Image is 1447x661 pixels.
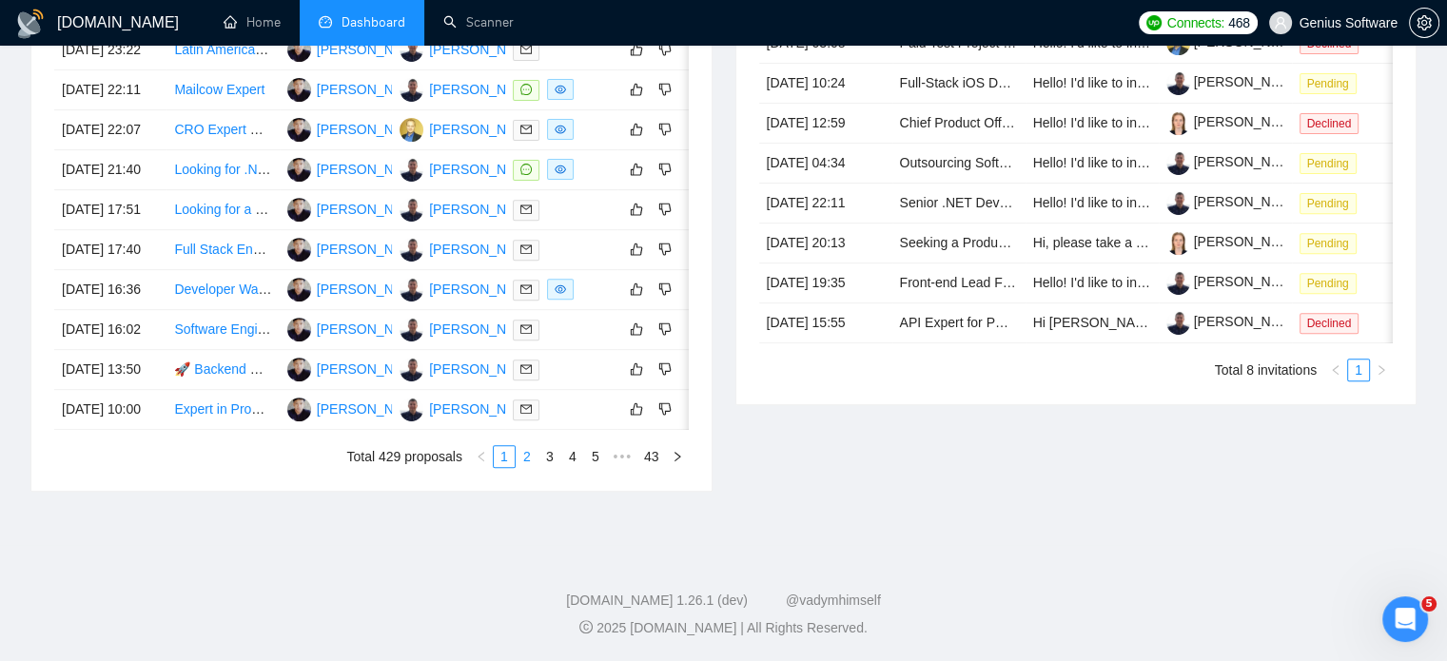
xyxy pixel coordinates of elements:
button: dislike [654,358,676,380]
span: Dashboard [342,14,405,30]
a: homeHome [224,14,281,30]
div: [PERSON_NAME] [317,79,426,100]
span: dislike [658,321,672,337]
button: left [470,445,493,468]
span: left [1330,364,1341,376]
td: Full-Stack iOS Developer (Swift, Firebase, Python) to build Habit-Tracking Mobile App [892,64,1026,104]
a: Full Stack Engineer (.NET + Angular) [174,242,393,257]
span: right [672,451,683,462]
td: API Expert for POD Integration Consultation [892,303,1026,343]
a: [PERSON_NAME] [1166,234,1303,249]
span: like [630,42,643,57]
a: Pending [1300,235,1364,250]
span: Pending [1300,233,1357,254]
td: [DATE] 23:22 [54,30,166,70]
span: like [630,401,643,417]
span: dashboard [319,15,332,29]
a: Declined [1300,115,1367,130]
td: [DATE] 10:24 [759,64,892,104]
span: eye [555,164,566,175]
a: Seeking a Product Owner with Strong Technical Background [900,235,1256,250]
a: SL[PERSON_NAME] [400,81,538,96]
span: like [630,82,643,97]
button: dislike [654,38,676,61]
span: like [630,162,643,177]
button: like [625,158,648,181]
span: eye [555,84,566,95]
a: [PERSON_NAME] [1166,274,1303,289]
span: copyright [579,620,593,633]
span: like [630,282,643,297]
a: Declined [1300,35,1367,50]
a: Looking for .Net Developer [174,162,333,177]
span: Connects: [1167,12,1224,33]
a: ES[PERSON_NAME] [400,121,538,136]
div: [PERSON_NAME] [317,279,426,300]
td: [DATE] 22:07 [54,110,166,150]
td: [DATE] 17:51 [54,190,166,230]
div: [PERSON_NAME] [429,199,538,220]
a: SL[PERSON_NAME] [400,281,538,296]
a: Developer Wanted For Help With Bolt Project [174,282,440,297]
button: dislike [654,278,676,301]
button: dislike [654,398,676,420]
button: dislike [654,238,676,261]
a: [PERSON_NAME] [1166,154,1303,169]
span: dislike [658,42,672,57]
span: dislike [658,202,672,217]
a: [PERSON_NAME] [1166,114,1303,129]
li: 1 [1347,359,1370,381]
td: [DATE] 15:55 [759,303,892,343]
span: dislike [658,162,672,177]
a: 1 [1348,360,1369,380]
span: like [630,202,643,217]
img: KS [287,198,311,222]
td: Chief Product Officer (CPO) for Innovative Cryptocurrency Telegram Bot Platform [892,104,1026,144]
a: Declined [1300,315,1367,330]
span: right [1376,364,1387,376]
a: API Expert for POD Integration Consultation [900,315,1160,330]
li: Next Page [666,445,689,468]
td: Outsourcing Software Engineers & Devops Engineers [892,144,1026,184]
a: KS[PERSON_NAME] [287,321,426,336]
a: SL[PERSON_NAME] [400,241,538,256]
button: dislike [654,158,676,181]
td: [DATE] 17:40 [54,230,166,270]
button: like [625,238,648,261]
li: 43 [637,445,666,468]
a: [PERSON_NAME] [1166,194,1303,209]
a: @vadymhimself [786,593,881,608]
a: KS[PERSON_NAME] [287,161,426,176]
img: c1t7J8lcOha1VTBYA8F7xp2kCq4GchQTyP1vIss6H4C3uNcb5OG9JlyrdJsuBFvk-H [1166,71,1190,95]
td: [DATE] 19:35 [759,263,892,303]
div: [PERSON_NAME] [317,119,426,140]
a: Chief Product Officer (CPO) for Innovative Cryptocurrency Telegram Bot Platform [900,115,1378,130]
button: right [1370,359,1393,381]
img: KS [287,158,311,182]
img: KS [287,118,311,142]
td: Developer Wanted For Help With Bolt Project [166,270,279,310]
a: Mailcow Expert [174,82,264,97]
span: dislike [658,401,672,417]
span: ••• [607,445,637,468]
a: SL[PERSON_NAME] [400,41,538,56]
td: Software Engineer [166,310,279,350]
span: mail [520,204,532,215]
a: searchScanner [443,14,514,30]
a: Outsourcing Software Engineers & Devops Engineers [900,155,1217,170]
img: c1t7J8lcOha1VTBYA8F7xp2kCq4GchQTyP1vIss6H4C3uNcb5OG9JlyrdJsuBFvk-H [1166,151,1190,175]
button: like [625,318,648,340]
img: ES [400,118,423,142]
button: like [625,198,648,221]
li: 4 [561,445,584,468]
li: 2 [516,445,538,468]
iframe: Intercom live chat [1382,596,1428,642]
img: KS [287,278,311,301]
div: [PERSON_NAME] [429,79,538,100]
a: 1 [494,446,515,467]
td: CRO Expert Needed for Webshop Optimization [166,110,279,150]
img: KS [287,78,311,102]
td: [DATE] 12:59 [759,104,892,144]
span: Pending [1300,153,1357,174]
img: c1t7J8lcOha1VTBYA8F7xp2kCq4GchQTyP1vIss6H4C3uNcb5OG9JlyrdJsuBFvk-H [1166,311,1190,335]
